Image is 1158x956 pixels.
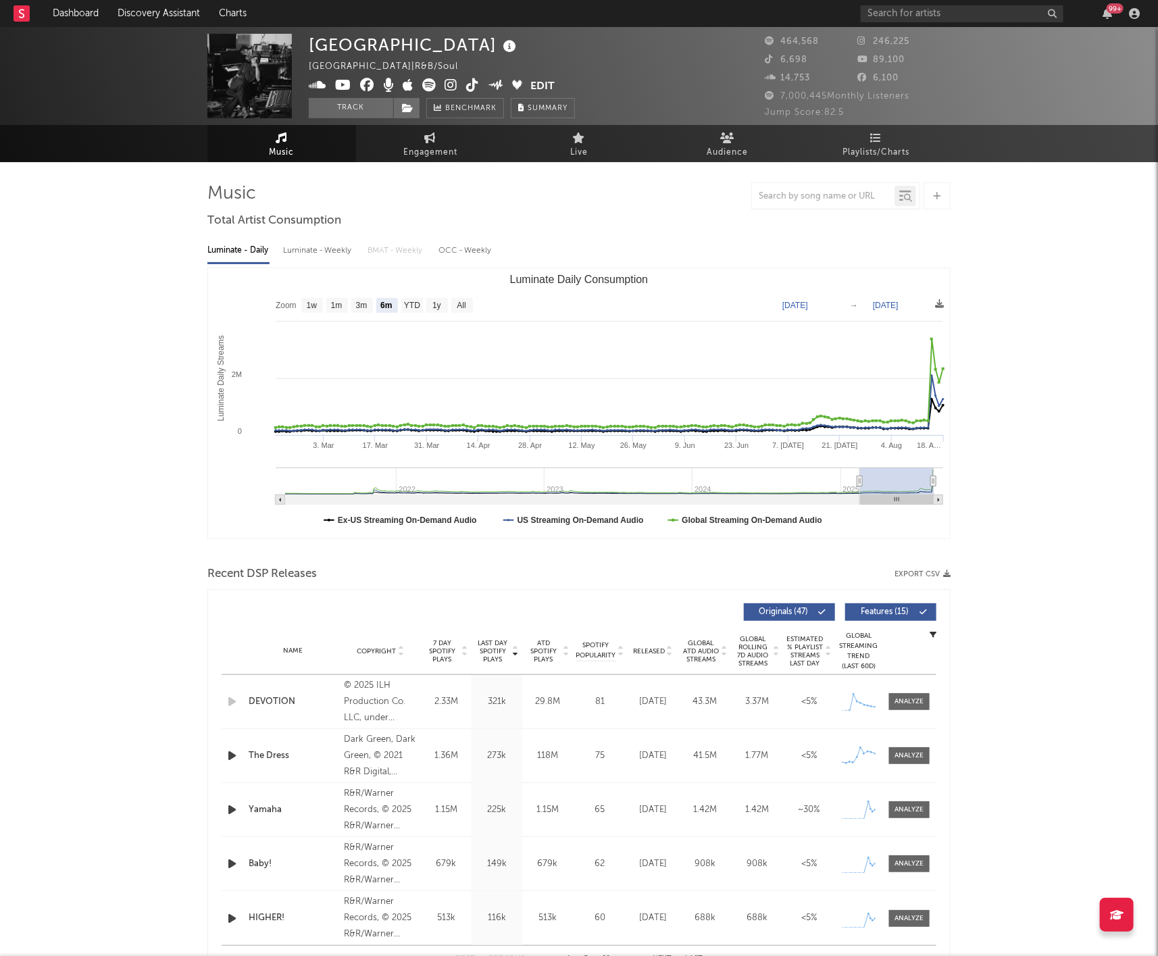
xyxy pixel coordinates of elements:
div: 688k [682,911,728,925]
input: Search by song name or URL [752,191,895,202]
span: Global Rolling 7D Audio Streams [734,635,772,668]
span: 14,753 [765,74,810,82]
div: R&R/Warner Records, © 2025 R&R/Warner Records Inc. [344,786,418,834]
div: 81 [576,695,624,709]
div: <5% [786,749,832,763]
span: Recent DSP Releases [207,566,317,582]
div: Global Streaming Trend (Last 60D) [838,631,879,672]
a: Live [505,125,653,162]
text: → [850,301,858,310]
div: 513k [424,911,468,925]
text: Zoom [276,301,297,311]
div: Luminate - Daily [207,239,270,262]
span: Total Artist Consumption [207,213,341,229]
div: 688k [734,911,780,925]
div: [DATE] [630,695,676,709]
span: Copyright [357,647,396,655]
text: 21. [DATE] [822,441,858,449]
text: 0 [238,427,242,435]
text: Global Streaming On-Demand Audio [682,515,822,525]
div: 2.33M [424,695,468,709]
div: 116k [475,911,519,925]
div: <5% [786,695,832,709]
a: DEVOTION [249,695,337,709]
span: 7 Day Spotify Plays [424,639,460,663]
div: 1.15M [526,803,570,817]
text: 4. Aug [881,441,902,449]
span: 6,698 [765,55,807,64]
text: Luminate Daily Consumption [510,274,649,285]
a: HIGHER! [249,911,337,925]
div: R&R/Warner Records, © 2025 R&R/Warner Records Inc. [344,840,418,888]
text: 28. Apr [518,441,542,449]
text: 26. May [620,441,647,449]
div: [GEOGRAPHIC_DATA] [309,34,520,56]
div: 679k [526,857,570,871]
div: Yamaha [249,803,337,817]
div: 1.42M [734,803,780,817]
span: ATD Spotify Plays [526,639,561,663]
text: YTD [404,301,420,311]
div: Luminate - Weekly [283,239,354,262]
div: ~ 30 % [786,803,832,817]
span: 464,568 [765,37,819,46]
div: [DATE] [630,911,676,925]
span: Global ATD Audio Streams [682,639,720,663]
text: 12. May [568,441,595,449]
span: Summary [528,105,568,112]
div: 75 [576,749,624,763]
a: Music [207,125,356,162]
text: US Streaming On-Demand Audio [518,515,644,525]
div: 679k [424,857,468,871]
span: Audience [707,145,749,161]
div: 99 + [1107,3,1124,14]
text: All [457,301,465,311]
text: [DATE] [873,301,899,310]
span: Playlists/Charts [843,145,910,161]
div: 1.36M [424,749,468,763]
text: 1y [432,301,441,311]
a: Engagement [356,125,505,162]
div: 1.15M [424,803,468,817]
span: Live [570,145,588,161]
div: <5% [786,911,832,925]
div: [DATE] [630,857,676,871]
a: Benchmark [426,98,504,118]
div: 321k [475,695,519,709]
div: 3.37M [734,695,780,709]
div: Dark Green, Dark Green, © 2021 R&R Digital, LLC/Warner Records Inc. [344,732,418,780]
button: Track [309,98,393,118]
span: Benchmark [445,101,497,117]
div: [DATE] [630,803,676,817]
button: 99+ [1103,8,1112,19]
a: Baby! [249,857,337,871]
div: Name [249,646,337,656]
text: 1m [331,301,343,311]
div: 1.42M [682,803,728,817]
div: [GEOGRAPHIC_DATA] | R&B/Soul [309,59,474,75]
div: 1.77M [734,749,780,763]
div: 60 [576,911,624,925]
text: 31. Mar [414,441,440,449]
text: Ex-US Streaming On-Demand Audio [338,515,477,525]
span: 246,225 [858,37,910,46]
div: <5% [786,857,832,871]
div: 43.3M [682,695,728,709]
input: Search for artists [861,5,1063,22]
text: 3. Mar [313,441,334,449]
text: 17. Mar [363,441,388,449]
div: 41.5M [682,749,728,763]
svg: Luminate Daily Consumption [208,268,950,538]
text: 6m [380,301,392,311]
div: R&R/Warner Records, © 2025 R&R/Warner Records Inc. [344,894,418,942]
span: 7,000,445 Monthly Listeners [765,92,909,101]
span: Features ( 15 ) [854,608,916,616]
div: 62 [576,857,624,871]
text: 1w [307,301,318,311]
text: 3m [356,301,368,311]
button: Export CSV [895,570,951,578]
div: 273k [475,749,519,763]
